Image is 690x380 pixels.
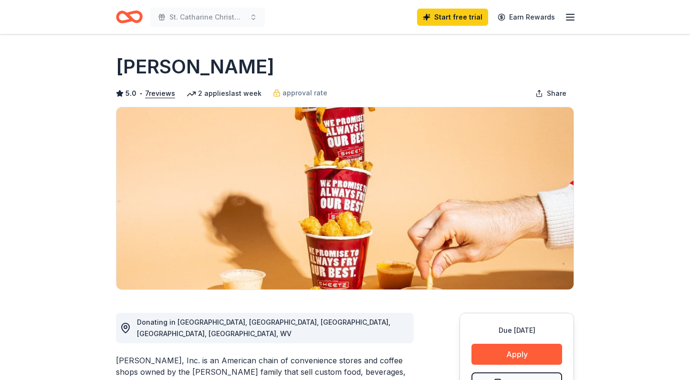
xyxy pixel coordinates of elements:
[150,8,265,27] button: St. Catharine Christmas Boutique Craft Show and Food Festival
[417,9,488,26] a: Start free trial
[139,90,143,97] span: •
[137,318,390,338] span: Donating in [GEOGRAPHIC_DATA], [GEOGRAPHIC_DATA], [GEOGRAPHIC_DATA], [GEOGRAPHIC_DATA], [GEOGRAPH...
[145,88,175,99] button: 7reviews
[169,11,246,23] span: St. Catharine Christmas Boutique Craft Show and Food Festival
[547,88,566,99] span: Share
[187,88,261,99] div: 2 applies last week
[492,9,561,26] a: Earn Rewards
[528,84,574,103] button: Share
[282,87,327,99] span: approval rate
[471,325,562,336] div: Due [DATE]
[116,6,143,28] a: Home
[273,87,327,99] a: approval rate
[125,88,136,99] span: 5.0
[116,53,274,80] h1: [PERSON_NAME]
[471,344,562,365] button: Apply
[116,107,574,289] img: Image for Sheetz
